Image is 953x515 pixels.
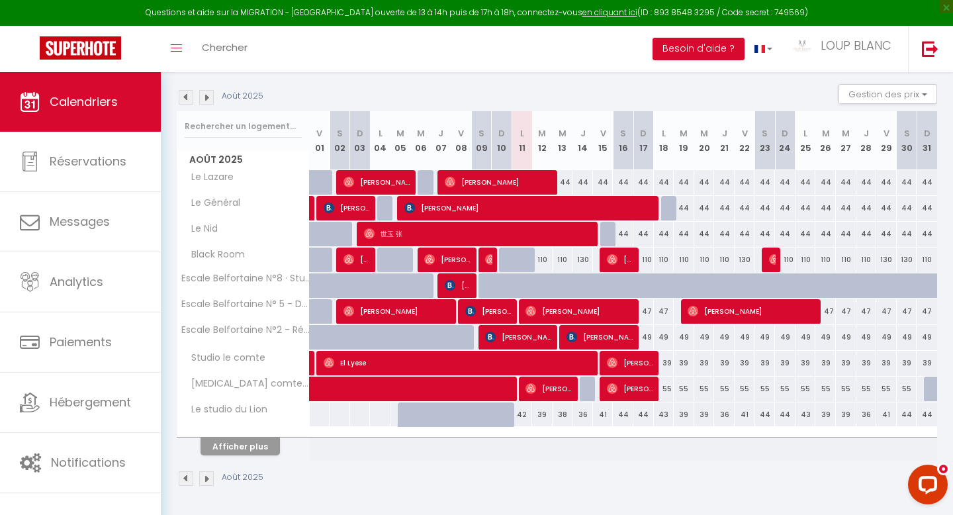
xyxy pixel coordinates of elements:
div: 36 [714,402,735,427]
div: 44 [654,222,674,246]
abbr: M [842,127,850,140]
div: 55 [755,377,776,401]
div: 39 [917,351,937,375]
abbr: L [662,127,666,140]
div: 39 [755,351,776,375]
div: 110 [917,248,937,272]
div: 44 [856,196,877,220]
span: Août 2025 [177,150,309,169]
div: 49 [917,325,937,350]
th: 21 [714,111,735,170]
div: 39 [674,402,694,427]
p: Août 2025 [222,90,263,103]
span: [PERSON_NAME] [525,299,635,324]
th: 05 [390,111,411,170]
div: 44 [755,402,776,427]
div: 110 [654,248,674,272]
div: 44 [633,222,654,246]
div: 39 [876,351,897,375]
div: 41 [876,402,897,427]
div: 130 [876,248,897,272]
abbr: M [700,127,708,140]
div: 55 [775,377,795,401]
div: 44 [815,196,836,220]
div: 44 [917,170,937,195]
div: 47 [654,299,674,324]
th: 08 [451,111,472,170]
div: 39 [897,351,917,375]
span: Analytics [50,273,103,290]
abbr: M [559,127,567,140]
div: 55 [654,377,674,401]
div: 39 [532,402,553,427]
div: 44 [856,170,877,195]
img: logout [922,40,938,57]
div: 55 [714,377,735,401]
input: Rechercher un logement... [185,115,302,138]
div: 44 [694,222,715,246]
div: 110 [795,248,816,272]
th: 02 [330,111,350,170]
div: 44 [795,196,816,220]
th: 31 [917,111,937,170]
span: 世玉 张 [364,221,596,246]
div: 49 [897,325,917,350]
span: [DEMOGRAPHIC_DATA] [PERSON_NAME] [607,247,634,272]
abbr: J [864,127,869,140]
div: 44 [897,196,917,220]
div: 39 [735,351,755,375]
div: 44 [613,222,633,246]
th: 01 [310,111,330,170]
div: 44 [815,222,836,246]
div: 42 [512,402,532,427]
span: Réservations [50,153,126,169]
span: Escale Belfortaine N°8 · Studio confortable proche gare [179,273,312,283]
div: 44 [795,170,816,195]
span: Escale Belfortaine N°2 - Résidence privée [179,325,312,335]
abbr: L [803,127,807,140]
th: 19 [674,111,694,170]
abbr: D [924,127,930,140]
div: 44 [593,170,613,195]
div: 44 [897,170,917,195]
div: 41 [593,402,613,427]
abbr: S [478,127,484,140]
th: 15 [593,111,613,170]
span: El Lyese [324,350,597,375]
span: Le Nid [179,222,229,236]
div: 44 [694,170,715,195]
abbr: J [722,127,727,140]
a: ... LOUP BLANC [782,26,908,72]
div: 43 [654,402,674,427]
div: 55 [897,377,917,401]
div: 44 [633,402,654,427]
abbr: M [417,127,425,140]
div: 110 [674,248,694,272]
div: 39 [694,402,715,427]
abbr: S [620,127,626,140]
abbr: V [884,127,889,140]
span: Paiements [50,334,112,350]
span: [PERSON_NAME] [769,247,776,272]
div: 44 [795,222,816,246]
div: 44 [836,222,856,246]
span: [PERSON_NAME] [688,299,817,324]
div: 41 [735,402,755,427]
th: 25 [795,111,816,170]
div: 44 [694,196,715,220]
iframe: LiveChat chat widget [897,459,953,515]
div: 110 [694,248,715,272]
span: Studio le comte [179,351,269,365]
div: 47 [633,299,654,324]
div: 47 [836,299,856,324]
th: 12 [532,111,553,170]
div: 44 [917,196,937,220]
div: 110 [775,248,795,272]
th: 27 [836,111,856,170]
span: [MEDICAL_DATA] comte de la suze [179,377,312,391]
p: Août 2025 [222,471,263,484]
th: 14 [572,111,593,170]
div: 49 [856,325,877,350]
span: Calendriers [50,93,118,110]
abbr: D [357,127,363,140]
